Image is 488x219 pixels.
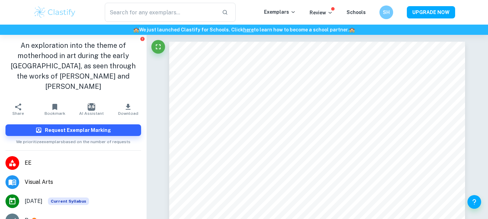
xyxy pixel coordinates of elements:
[264,8,296,16] p: Exemplars
[25,159,141,167] span: EE
[33,5,77,19] img: Clastify logo
[349,27,355,32] span: 🏫
[347,10,366,15] a: Schools
[140,36,145,41] button: Report issue
[48,197,89,205] span: Current Syllabus
[1,26,487,33] h6: We just launched Clastify for Schools. Click to learn how to become a school partner.
[5,40,141,92] h1: An exploration into the theme of motherhood in art during the early [GEOGRAPHIC_DATA], as seen th...
[16,136,130,145] span: We prioritize exemplars based on the number of requests
[79,111,104,116] span: AI Assistant
[37,100,73,119] button: Bookmark
[467,195,481,209] button: Help and Feedback
[243,27,254,32] a: here
[45,126,111,134] h6: Request Exemplar Marking
[73,100,110,119] button: AI Assistant
[45,111,65,116] span: Bookmark
[88,103,95,111] img: AI Assistant
[151,40,165,54] button: Fullscreen
[25,197,42,205] span: [DATE]
[310,9,333,16] p: Review
[133,27,139,32] span: 🏫
[382,9,390,16] h6: SH
[407,6,455,18] button: UPGRADE NOW
[25,178,141,186] span: Visual Arts
[110,100,147,119] button: Download
[379,5,393,19] button: SH
[105,3,217,22] input: Search for any exemplars...
[12,111,24,116] span: Share
[48,197,89,205] div: This exemplar is based on the current syllabus. Feel free to refer to it for inspiration/ideas wh...
[5,124,141,136] button: Request Exemplar Marking
[118,111,138,116] span: Download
